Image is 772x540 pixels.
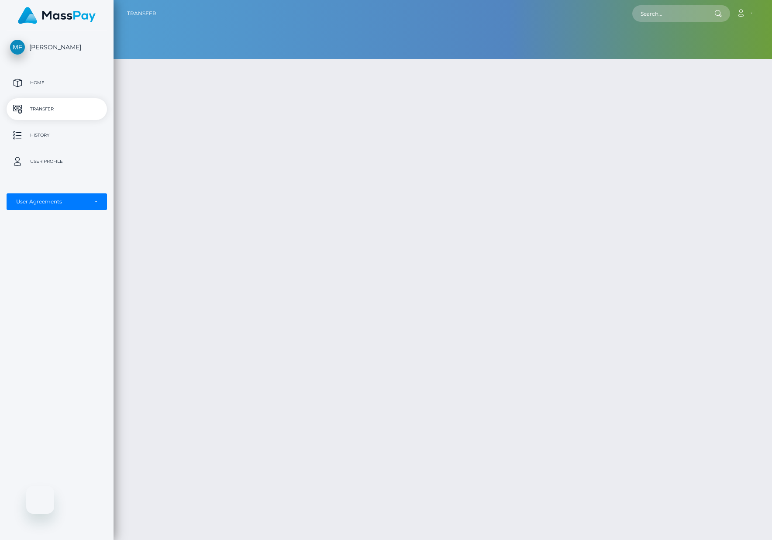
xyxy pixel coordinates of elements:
a: Transfer [127,4,156,23]
p: Home [10,76,103,89]
button: User Agreements [7,193,107,210]
a: Transfer [7,98,107,120]
p: History [10,129,103,142]
input: Search... [632,5,714,22]
div: User Agreements [16,198,88,205]
img: MassPay [18,7,96,24]
p: Transfer [10,103,103,116]
a: Home [7,72,107,94]
span: [PERSON_NAME] [7,43,107,51]
iframe: Button to launch messaging window [26,486,54,514]
a: History [7,124,107,146]
a: User Profile [7,151,107,172]
p: User Profile [10,155,103,168]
